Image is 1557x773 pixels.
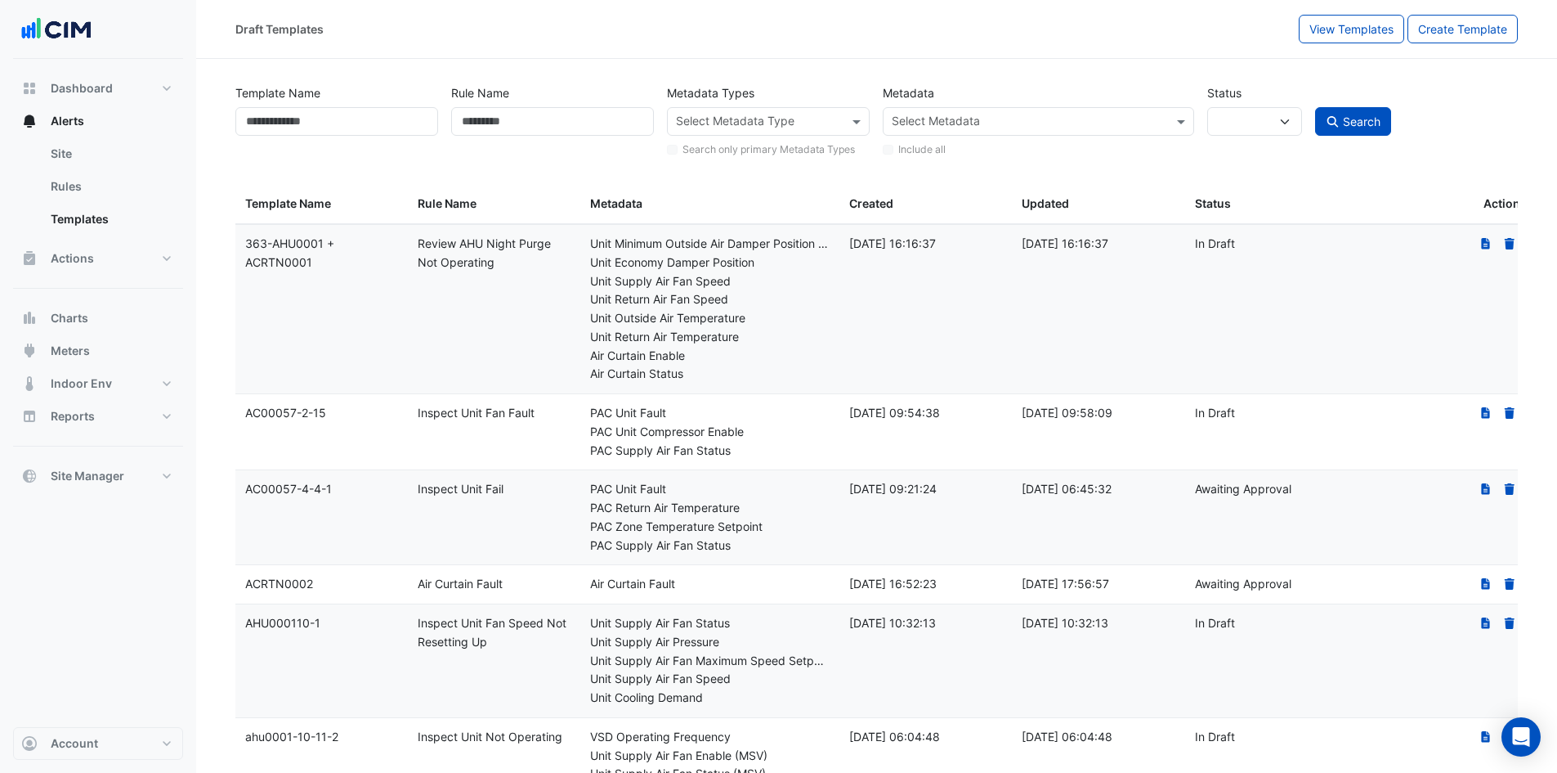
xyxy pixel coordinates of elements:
[590,254,830,272] div: Unit Economy Damper Position
[1299,15,1404,43] button: View Templates
[849,235,1002,254] div: [DATE] 16:16:37
[849,728,1002,747] div: [DATE] 06:04:48
[1343,115,1380,128] span: Search
[590,633,830,652] div: Unit Supply Air Pressure
[38,203,183,236] a: Templates
[13,367,183,400] button: Indoor Env
[245,575,398,594] div: ACRTN0002
[1502,236,1517,250] a: Delete
[673,112,794,133] div: Select Metadata Type
[1195,196,1231,210] span: Status
[590,309,830,328] div: Unit Outside Air Temperature
[1022,728,1174,747] div: [DATE] 06:04:48
[590,670,830,689] div: Unit Supply Air Fan Speed
[682,142,855,157] label: Search only primary Metadata Types
[1022,480,1174,499] div: [DATE] 06:45:32
[1022,575,1174,594] div: [DATE] 17:56:57
[590,365,830,384] div: Air Curtain Status
[418,196,476,210] span: Rule Name
[1479,236,1493,250] fa-icon: The template has an existing draft. Click 'Edit' if you would like to update the draft.
[590,480,830,499] div: PAC Unit Fault
[1022,196,1069,210] span: Updated
[590,499,830,518] div: PAC Return Air Temperature
[20,13,93,46] img: Company Logo
[590,235,830,254] div: Unit Minimum Outside Air Damper Position (Open/Close)
[21,80,38,97] app-icon: Dashboard
[590,575,830,594] div: Air Curtain Fault
[889,112,980,133] div: Select Metadata
[849,404,1002,423] div: [DATE] 09:54:38
[451,79,509,107] label: Rule Name
[13,335,183,367] button: Meters
[21,343,38,359] app-icon: Meters
[13,242,183,275] button: Actions
[1502,616,1517,630] a: Delete
[1407,15,1518,43] button: Create Template
[51,468,124,484] span: Site Manager
[21,375,38,392] app-icon: Indoor Env
[13,727,183,760] button: Account
[1501,717,1541,757] div: Open Intercom Messenger
[590,614,830,633] div: Unit Supply Air Fan Status
[590,442,830,461] div: PAC Supply Air Fan Status
[245,614,398,633] div: AHU000110-1
[418,575,570,594] div: Air Curtain Fault
[1483,195,1520,213] span: Action
[418,614,570,652] div: Inspect Unit Fan Speed Not Resetting Up
[51,408,95,425] span: Reports
[38,170,183,203] a: Rules
[38,137,183,170] a: Site
[1502,482,1517,496] a: Delete
[21,468,38,484] app-icon: Site Manager
[1195,406,1235,420] span: In Draft
[590,290,830,309] div: Unit Return Air Fan Speed
[590,196,642,210] span: Metadata
[245,196,331,210] span: Template Name
[235,79,320,107] label: Template Name
[245,728,398,747] div: ahu0001-10-11-2
[418,480,570,499] div: Inspect Unit Fail
[1309,22,1394,36] span: View Templates
[21,408,38,425] app-icon: Reports
[1479,616,1493,630] fa-icon: The template has an existing draft. Click 'Edit' if you would like to update the draft.
[1195,482,1291,496] span: Awaiting Approval
[13,137,183,242] div: Alerts
[849,575,1002,594] div: [DATE] 16:52:23
[1502,577,1517,591] a: Delete
[1195,236,1235,250] span: In Draft
[21,113,38,129] app-icon: Alerts
[51,735,98,752] span: Account
[21,250,38,267] app-icon: Actions
[51,375,112,392] span: Indoor Env
[849,614,1002,633] div: [DATE] 10:32:13
[590,652,830,671] div: Unit Supply Air Fan Maximum Speed Setpoint
[245,235,398,272] div: 363-AHU0001 + ACRTN0001
[245,480,398,499] div: AC00057-4-4-1
[418,404,570,423] div: Inspect Unit Fan Fault
[590,518,830,537] div: PAC Zone Temperature Setpoint
[1479,406,1493,420] fa-icon: The template has an existing draft. Click 'Edit' if you would like to update the draft.
[1315,107,1392,136] button: Search
[13,460,183,492] button: Site Manager
[590,728,830,747] div: VSD Operating Frequency
[51,310,88,326] span: Charts
[1022,614,1174,633] div: [DATE] 10:32:13
[13,302,183,335] button: Charts
[883,79,934,107] label: Metadata
[1479,482,1493,496] fa-icon: The template has an existing draft that has been submitted for approval. Click 'Edit' if you woul...
[667,79,754,107] label: Metadata Types
[1022,235,1174,254] div: [DATE] 16:16:37
[21,310,38,326] app-icon: Charts
[590,689,830,708] div: Unit Cooling Demand
[590,328,830,347] div: Unit Return Air Temperature
[1195,577,1291,591] span: Awaiting Approval
[13,105,183,137] button: Alerts
[51,250,94,267] span: Actions
[418,728,570,747] div: Inspect Unit Not Operating
[235,20,324,38] div: Draft Templates
[51,113,84,129] span: Alerts
[51,80,113,97] span: Dashboard
[245,404,398,423] div: AC00057-2-15
[590,404,830,423] div: PAC Unit Fault
[13,72,183,105] button: Dashboard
